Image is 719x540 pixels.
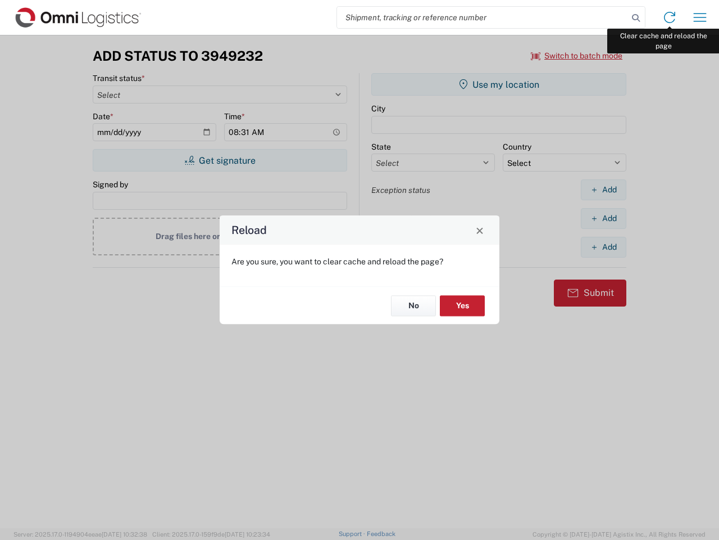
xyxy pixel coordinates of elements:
button: No [391,295,436,316]
button: Yes [440,295,485,316]
p: Are you sure, you want to clear cache and reload the page? [231,256,488,267]
h4: Reload [231,222,267,238]
input: Shipment, tracking or reference number [337,7,628,28]
button: Close [472,222,488,238]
